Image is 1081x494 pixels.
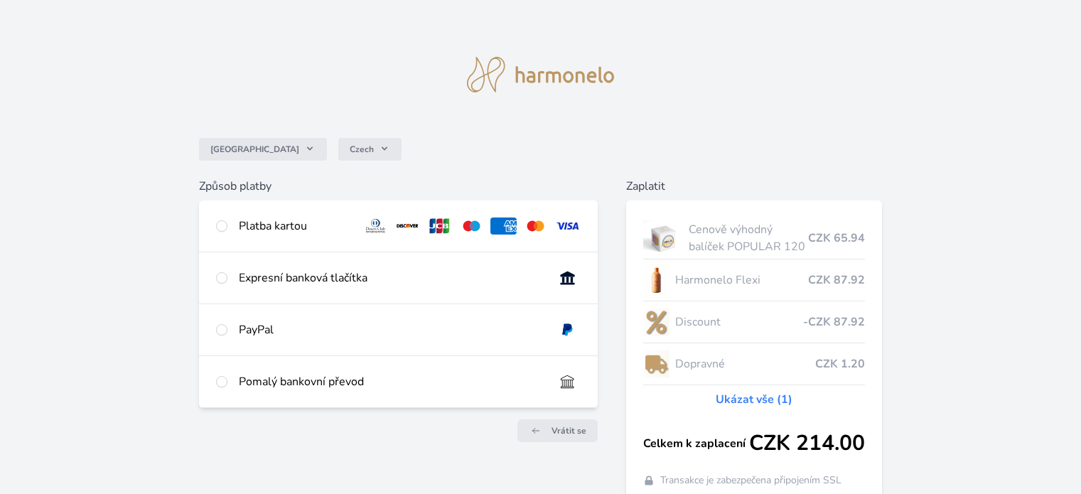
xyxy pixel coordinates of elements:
img: bankTransfer_IBAN.svg [554,373,581,390]
img: mc.svg [522,218,549,235]
h6: Zaplatit [626,178,882,195]
img: diners.svg [362,218,389,235]
a: Ukázat vše (1) [716,391,792,408]
div: PayPal [239,321,542,338]
img: amex.svg [490,218,517,235]
img: CLEAN_FLEXI_se_stinem_x-hi_(1)-lo.jpg [643,262,670,298]
span: CZK 87.92 [808,272,865,289]
div: Pomalý bankovní převod [239,373,542,390]
span: Dopravné [675,355,814,372]
span: Discount [675,313,802,331]
img: visa.svg [554,218,581,235]
span: -CZK 87.92 [803,313,865,331]
img: delivery-lo.png [643,346,670,382]
span: CZK 65.94 [808,230,865,247]
span: CZK 1.20 [815,355,865,372]
img: logo.svg [467,57,615,92]
span: Celkem k zaplacení [643,435,749,452]
span: Harmonelo Flexi [675,272,807,289]
a: Vrátit se [517,419,598,442]
div: Platba kartou [239,218,351,235]
span: Cenově výhodný balíček POPULAR 120 [689,221,807,255]
img: jcb.svg [426,218,453,235]
img: popular.jpg [643,220,684,256]
button: [GEOGRAPHIC_DATA] [199,138,327,161]
img: discount-lo.png [643,304,670,340]
span: Transakce je zabezpečena připojením SSL [660,473,841,488]
span: Czech [350,144,374,155]
img: paypal.svg [554,321,581,338]
span: CZK 214.00 [749,431,865,456]
h6: Způsob platby [199,178,597,195]
span: Vrátit se [552,425,586,436]
img: onlineBanking_CZ.svg [554,269,581,286]
img: discover.svg [394,218,421,235]
img: maestro.svg [458,218,485,235]
div: Expresní banková tlačítka [239,269,542,286]
button: Czech [338,138,402,161]
span: [GEOGRAPHIC_DATA] [210,144,299,155]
